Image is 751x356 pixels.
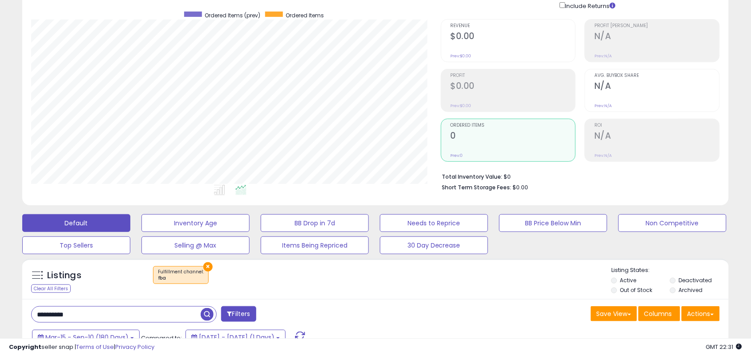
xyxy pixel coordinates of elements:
[45,333,129,342] span: Mar-15 - Sep-10 (180 Days)
[205,12,261,19] span: Ordered Items (prev)
[442,171,714,181] li: $0
[261,236,369,254] button: Items Being Repriced
[706,343,742,351] span: 2025-09-9 22:31 GMT
[682,306,720,321] button: Actions
[31,284,71,293] div: Clear All Filters
[638,306,680,321] button: Columns
[442,184,512,191] b: Short Term Storage Fees:
[594,24,719,28] span: Profit [PERSON_NAME]
[620,286,653,294] label: Out of Stock
[261,214,369,232] button: BB Drop in 7d
[22,214,130,232] button: Default
[620,276,637,284] label: Active
[451,103,472,108] small: Prev: $0.00
[32,330,140,345] button: Mar-15 - Sep-10 (180 Days)
[9,343,154,352] div: seller snap | |
[186,330,286,345] button: [DATE] - [DATE] (1 Days)
[451,73,576,78] span: Profit
[679,286,703,294] label: Archived
[618,214,727,232] button: Non Competitive
[380,214,488,232] button: Needs to Reprice
[199,333,275,342] span: [DATE] - [DATE] (1 Days)
[286,12,324,19] span: Ordered Items
[594,131,719,143] h2: N/A
[158,275,204,281] div: fba
[451,31,576,43] h2: $0.00
[9,343,41,351] strong: Copyright
[451,123,576,128] span: Ordered Items
[594,103,612,108] small: Prev: N/A
[141,236,250,254] button: Selling @ Max
[442,173,503,180] b: Total Inventory Value:
[76,343,114,351] a: Terms of Use
[22,236,130,254] button: Top Sellers
[380,236,488,254] button: 30 Day Decrease
[513,183,529,192] span: $0.00
[451,81,576,93] h2: $0.00
[611,266,729,275] p: Listing States:
[594,123,719,128] span: ROI
[553,0,626,10] div: Include Returns
[141,334,182,342] span: Compared to:
[47,269,81,282] h5: Listings
[591,306,637,321] button: Save View
[644,309,672,318] span: Columns
[594,53,612,59] small: Prev: N/A
[451,131,576,143] h2: 0
[594,31,719,43] h2: N/A
[221,306,256,322] button: Filters
[451,24,576,28] span: Revenue
[158,268,204,282] span: Fulfillment channel :
[594,73,719,78] span: Avg. Buybox Share
[115,343,154,351] a: Privacy Policy
[203,262,213,272] button: ×
[451,53,472,59] small: Prev: $0.00
[594,81,719,93] h2: N/A
[679,276,712,284] label: Deactivated
[499,214,607,232] button: BB Price Below Min
[594,153,612,158] small: Prev: N/A
[451,153,463,158] small: Prev: 0
[141,214,250,232] button: Inventory Age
